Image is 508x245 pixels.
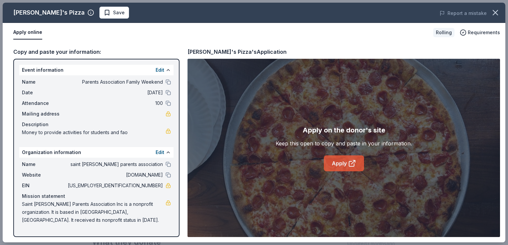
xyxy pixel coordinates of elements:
button: Save [99,7,129,19]
span: [DOMAIN_NAME] [66,171,163,179]
div: Organization information [19,147,174,158]
div: [PERSON_NAME]'s Pizza's Application [188,47,287,56]
button: Requirements [460,29,500,37]
button: Apply online [13,26,42,40]
div: Description [22,121,171,128]
span: Requirements [468,29,500,37]
span: [DATE] [66,89,163,97]
a: Apply [324,155,364,171]
button: Edit [156,148,164,156]
span: Date [22,89,66,97]
span: saint [PERSON_NAME] parents association [66,160,163,168]
div: Keep this open to copy and paste in your information. [276,139,412,147]
div: Mission statement [22,192,171,200]
span: [US_EMPLOYER_IDENTIFICATION_NUMBER] [66,182,163,190]
span: 100 [66,99,163,107]
span: Name [22,160,66,168]
span: Mailing address [22,110,66,118]
button: Edit [156,66,164,74]
span: Saint [PERSON_NAME] Parents Association Inc is a nonprofit organization. It is based in [GEOGRAPH... [22,200,166,224]
div: Rolling [433,28,454,37]
button: Report a mistake [440,9,487,17]
div: Copy and paste your information: [13,47,180,56]
span: Money to provide activities for students and fao [22,128,166,136]
div: [PERSON_NAME]'s Pizza [13,7,85,18]
div: Apply on the donor's site [303,125,385,135]
div: Event information [19,65,174,75]
span: EIN [22,182,66,190]
span: Save [113,9,125,17]
span: Name [22,78,66,86]
span: Parents Association Family Weekend [66,78,163,86]
span: Website [22,171,66,179]
span: Attendance [22,99,66,107]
